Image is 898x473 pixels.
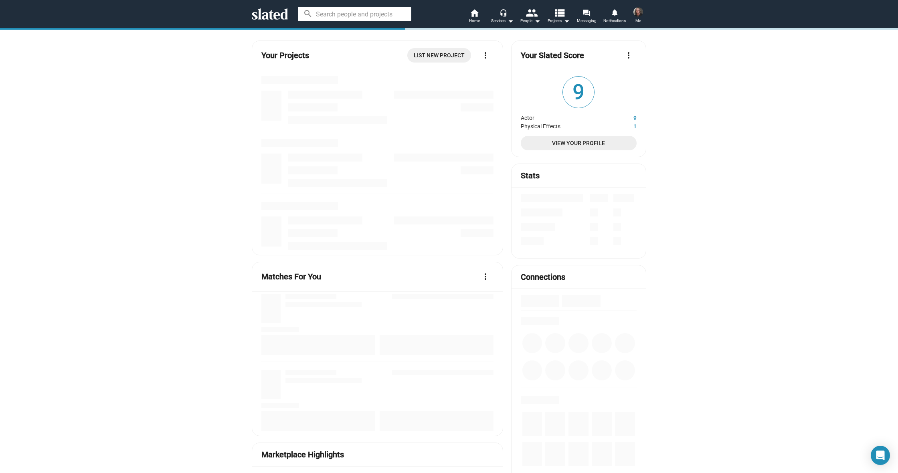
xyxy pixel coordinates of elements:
[521,50,584,61] mat-card-title: Your Slated Score
[572,8,601,26] a: Messaging
[562,16,571,26] mat-icon: arrow_drop_down
[516,8,544,26] button: People
[521,170,540,181] mat-card-title: Stats
[469,16,480,26] span: Home
[521,121,607,129] dt: Physical Effects
[563,77,594,108] span: 9
[481,51,490,60] mat-icon: more_vert
[407,48,471,63] a: List New Project
[414,48,465,63] span: List New Project
[532,16,542,26] mat-icon: arrow_drop_down
[526,7,537,18] mat-icon: people
[601,8,629,26] a: Notifications
[460,8,488,26] a: Home
[607,113,637,121] dd: 9
[521,272,565,283] mat-card-title: Connections
[298,7,411,21] input: Search people and projects
[603,16,626,26] span: Notifications
[500,9,507,16] mat-icon: headset_mic
[635,16,641,26] span: Me
[548,16,570,26] span: Projects
[506,16,515,26] mat-icon: arrow_drop_down
[488,8,516,26] button: Services
[469,8,479,18] mat-icon: home
[607,121,637,129] dd: 1
[871,446,890,465] div: Open Intercom Messenger
[521,136,637,150] a: View Your Profile
[481,272,490,281] mat-icon: more_vert
[491,16,514,26] div: Services
[554,7,565,18] mat-icon: view_list
[633,7,643,17] img: Cody Cowell
[624,51,633,60] mat-icon: more_vert
[527,136,630,150] span: View Your Profile
[261,449,344,460] mat-card-title: Marketplace Highlights
[520,16,540,26] div: People
[577,16,597,26] span: Messaging
[544,8,572,26] button: Projects
[629,6,648,26] button: Cody CowellMe
[611,8,618,16] mat-icon: notifications
[582,9,590,16] mat-icon: forum
[261,50,309,61] mat-card-title: Your Projects
[521,113,607,121] dt: Actor
[261,271,321,282] mat-card-title: Matches For You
